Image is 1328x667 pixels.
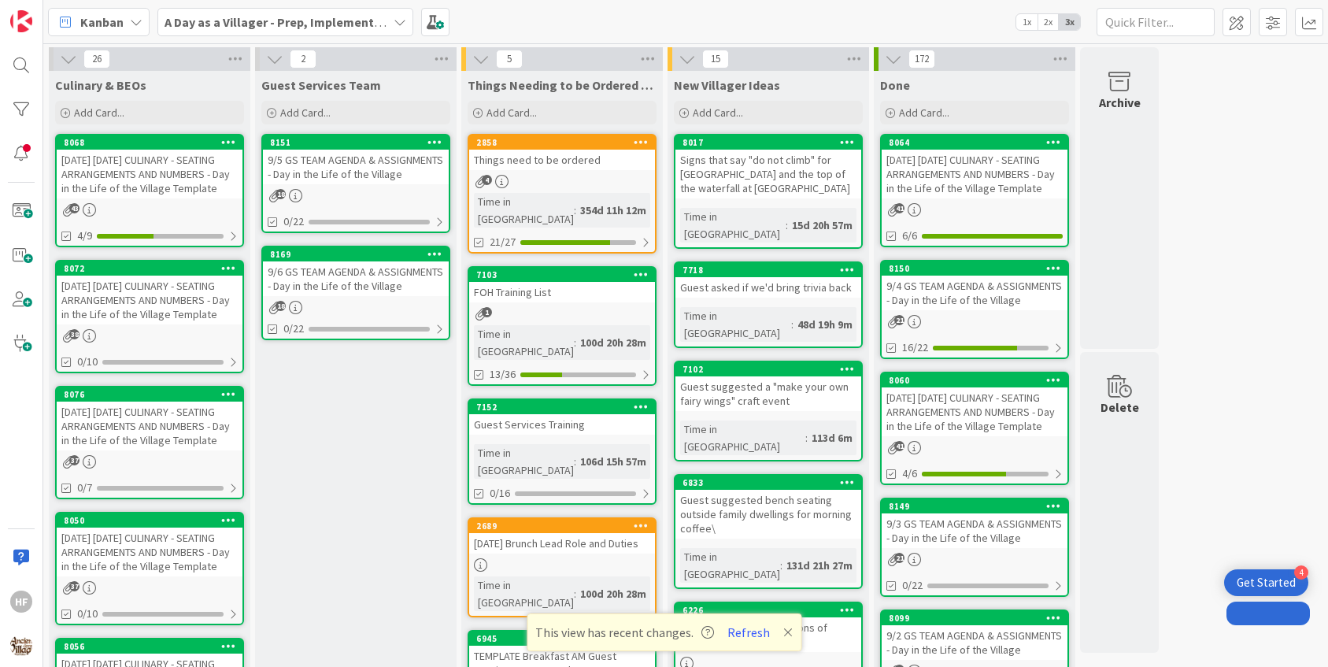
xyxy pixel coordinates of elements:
[1101,398,1139,417] div: Delete
[805,429,808,447] span: :
[476,521,655,532] div: 2689
[675,476,861,490] div: 6833
[674,261,863,348] a: 7718Guest asked if we'd bring trivia backTime in [GEOGRAPHIC_DATA]:48d 19h 9m
[474,444,574,479] div: Time in [GEOGRAPHIC_DATA]
[10,10,32,32] img: Visit kanbanzone.com
[882,513,1067,548] div: 9/3 GS TEAM AGENDA & ASSIGNMENTS - Day in the Life of the Village
[469,519,655,554] div: 2689[DATE] Brunch Lead Role and Duties
[263,135,449,150] div: 8151
[469,533,655,554] div: [DATE] Brunch Lead Role and Duties
[574,453,576,470] span: :
[675,490,861,539] div: Guest suggested bench seating outside family dwellings for morning coffee\
[77,480,92,496] span: 0/7
[682,137,861,148] div: 8017
[469,282,655,302] div: FOH Training List
[675,135,861,150] div: 8017
[83,50,110,69] span: 26
[468,77,657,93] span: Things Needing to be Ordered - PUT IN CARD, Don't make new card
[882,625,1067,660] div: 9/2 GS TEAM AGENDA & ASSIGNMENTS - Day in the Life of the Village
[469,414,655,435] div: Guest Services Training
[702,50,729,69] span: 15
[574,585,576,602] span: :
[882,150,1067,198] div: [DATE] [DATE] CULINARY - SEATING ARRANGEMENTS AND NUMBERS - Day in the Life of the Village Template
[894,315,904,325] span: 21
[57,261,242,276] div: 8072
[880,372,1069,485] a: 8060[DATE] [DATE] CULINARY - SEATING ARRANGEMENTS AND NUMBERS - Day in the Life of the Village Te...
[722,622,775,643] button: Refresh
[902,577,923,594] span: 0/22
[1038,14,1059,30] span: 2x
[1237,575,1296,591] div: Get Started
[69,455,80,465] span: 37
[469,519,655,533] div: 2689
[889,137,1067,148] div: 8064
[469,135,655,150] div: 2858
[1224,569,1308,596] div: Open Get Started checklist, remaining modules: 4
[882,135,1067,198] div: 8064[DATE] [DATE] CULINARY - SEATING ARRANGEMENTS AND NUMBERS - Day in the Life of the Village Te...
[77,228,92,244] span: 4/9
[57,135,242,198] div: 8068[DATE] [DATE] CULINARY - SEATING ARRANGEMENTS AND NUMBERS - Day in the Life of the Village Te...
[474,193,574,228] div: Time in [GEOGRAPHIC_DATA]
[469,135,655,170] div: 2858Things need to be ordered
[780,557,782,574] span: :
[486,106,537,120] span: Add Card...
[902,465,917,482] span: 4/6
[57,513,242,576] div: 8050[DATE] [DATE] CULINARY - SEATING ARRANGEMENTS AND NUMBERS - Day in the Life of the Village Te...
[469,150,655,170] div: Things need to be ordered
[675,603,861,617] div: 6226
[474,325,574,360] div: Time in [GEOGRAPHIC_DATA]
[1294,565,1308,580] div: 4
[680,307,791,342] div: Time in [GEOGRAPHIC_DATA]
[882,373,1067,387] div: 8060
[675,135,861,198] div: 8017Signs that say "do not climb" for [GEOGRAPHIC_DATA] and the top of the waterfall at [GEOGRAPH...
[1016,14,1038,30] span: 1x
[10,591,32,613] div: HF
[899,106,949,120] span: Add Card...
[64,137,242,148] div: 8068
[882,611,1067,625] div: 8099
[674,77,780,93] span: New Villager Ideas
[468,517,657,617] a: 2689[DATE] Brunch Lead Role and DutiesTime in [GEOGRAPHIC_DATA]:100d 20h 28m
[469,400,655,414] div: 7152
[10,635,32,657] img: avatar
[576,334,650,351] div: 100d 20h 28m
[283,213,304,230] span: 0/22
[788,217,856,234] div: 15d 20h 57m
[476,402,655,413] div: 7152
[263,247,449,261] div: 8169
[57,528,242,576] div: [DATE] [DATE] CULINARY - SEATING ARRANGEMENTS AND NUMBERS - Day in the Life of the Village Template
[55,134,244,247] a: 8068[DATE] [DATE] CULINARY - SEATING ARRANGEMENTS AND NUMBERS - Day in the Life of the Village Te...
[468,398,657,505] a: 7152Guest Services TrainingTime in [GEOGRAPHIC_DATA]:106d 15h 57m0/16
[57,639,242,654] div: 8056
[482,307,492,317] span: 1
[680,208,786,243] div: Time in [GEOGRAPHIC_DATA]
[263,261,449,296] div: 9/6 GS TEAM AGENDA & ASSIGNMENTS - Day in the Life of the Village
[793,316,856,333] div: 48d 19h 9m
[675,277,861,298] div: Guest asked if we'd bring trivia back
[482,175,492,185] span: 4
[889,263,1067,274] div: 8150
[69,203,80,213] span: 43
[270,249,449,260] div: 8169
[165,14,446,30] b: A Day as a Villager - Prep, Implement and Execute
[77,606,98,622] span: 0/10
[535,623,714,642] span: This view has recent changes.
[468,134,657,254] a: 2858Things need to be orderedTime in [GEOGRAPHIC_DATA]:354d 11h 12m21/27
[882,499,1067,548] div: 81499/3 GS TEAM AGENDA & ASSIGNMENTS - Day in the Life of the Village
[57,513,242,528] div: 8050
[675,263,861,277] div: 7718
[574,202,576,219] span: :
[270,137,449,148] div: 8151
[57,261,242,324] div: 8072[DATE] [DATE] CULINARY - SEATING ARRANGEMENTS AND NUMBERS - Day in the Life of the Village Te...
[263,150,449,184] div: 9/5 GS TEAM AGENDA & ASSIGNMENTS - Day in the Life of the Village
[490,234,516,250] span: 21/27
[902,339,928,356] span: 16/22
[576,453,650,470] div: 106d 15h 57m
[276,189,286,199] span: 18
[469,632,655,646] div: 6945
[889,613,1067,624] div: 8099
[476,269,655,280] div: 7103
[682,605,861,616] div: 6226
[674,361,863,461] a: 7102Guest suggested a "make your own fairy wings" craft eventTime in [GEOGRAPHIC_DATA]:113d 6m
[675,476,861,539] div: 6833Guest suggested bench seating outside family dwellings for morning coffee\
